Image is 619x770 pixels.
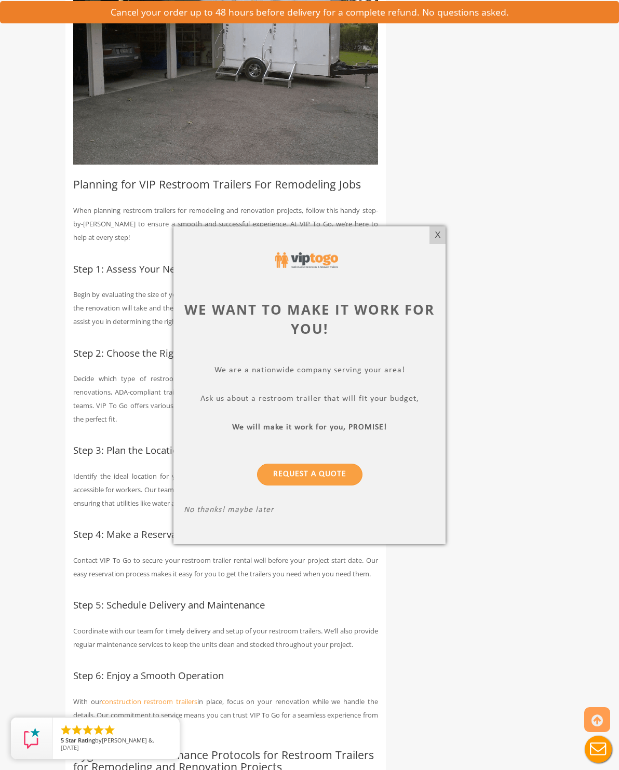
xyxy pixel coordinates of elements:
[429,226,446,244] div: X
[184,394,435,406] p: Ask us about a restroom trailer that will fit your budget,
[61,736,64,744] span: 5
[82,724,94,736] li: 
[71,724,83,736] li: 
[184,300,435,338] div: We want to make it work for you!
[102,736,154,744] span: [PERSON_NAME] &.
[232,423,387,431] b: We will make it work for you, PROMISE!
[275,252,338,268] img: viptogo logo
[184,366,435,377] p: We are a nationwide company serving your area!
[103,724,116,736] li: 
[184,505,435,517] p: No thanks! maybe later
[61,737,171,745] span: by
[257,464,362,485] a: Request a Quote
[61,744,79,751] span: [DATE]
[577,728,619,770] button: Live Chat
[60,724,72,736] li: 
[92,724,105,736] li: 
[21,728,42,749] img: Review Rating
[65,736,95,744] span: Star Rating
